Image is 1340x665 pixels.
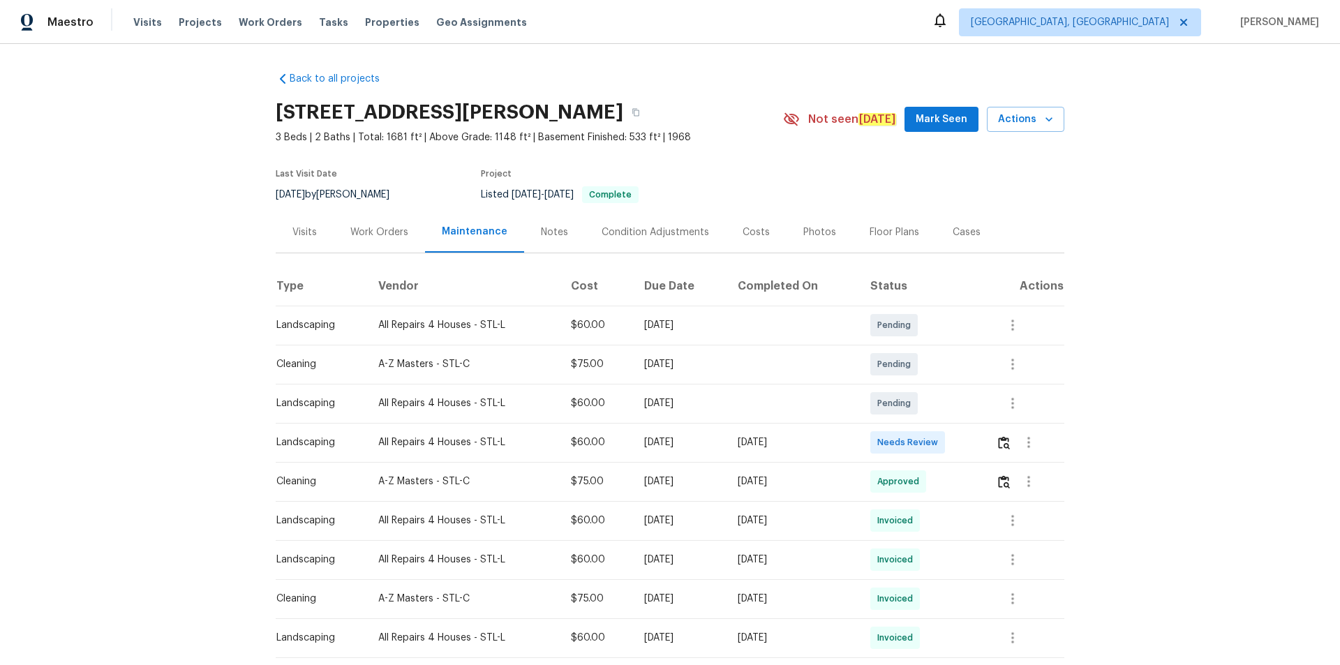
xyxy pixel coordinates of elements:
th: Vendor [367,267,560,306]
div: Costs [743,225,770,239]
div: Cases [953,225,981,239]
div: [DATE] [644,553,715,567]
div: $60.00 [571,631,622,645]
button: Copy Address [623,100,648,125]
span: Actions [998,111,1053,128]
span: Projects [179,15,222,29]
span: Work Orders [239,15,302,29]
span: Invoiced [877,631,918,645]
span: Listed [481,190,639,200]
div: Landscaping [276,553,356,567]
span: Properties [365,15,419,29]
span: Invoiced [877,592,918,606]
div: [DATE] [644,318,715,332]
div: A-Z Masters - STL-C [378,592,549,606]
div: $60.00 [571,514,622,528]
button: Actions [987,107,1064,133]
div: [DATE] [644,357,715,371]
div: [DATE] [644,396,715,410]
span: Approved [877,475,925,488]
div: [DATE] [738,553,848,567]
div: [DATE] [738,514,848,528]
div: [DATE] [738,475,848,488]
th: Cost [560,267,633,306]
div: Landscaping [276,318,356,332]
span: Invoiced [877,514,918,528]
div: All Repairs 4 Houses - STL-L [378,553,549,567]
div: Maintenance [442,225,507,239]
div: All Repairs 4 Houses - STL-L [378,514,549,528]
span: Visits [133,15,162,29]
div: [DATE] [644,631,715,645]
span: Complete [583,190,637,199]
span: [PERSON_NAME] [1235,15,1319,29]
th: Status [859,267,985,306]
div: Landscaping [276,435,356,449]
div: Notes [541,225,568,239]
div: [DATE] [738,435,848,449]
div: Cleaning [276,592,356,606]
div: Cleaning [276,475,356,488]
div: All Repairs 4 Houses - STL-L [378,318,549,332]
div: All Repairs 4 Houses - STL-L [378,396,549,410]
span: 3 Beds | 2 Baths | Total: 1681 ft² | Above Grade: 1148 ft² | Basement Finished: 533 ft² | 1968 [276,130,783,144]
span: Tasks [319,17,348,27]
div: All Repairs 4 Houses - STL-L [378,631,549,645]
div: [DATE] [644,435,715,449]
h2: [STREET_ADDRESS][PERSON_NAME] [276,105,623,119]
div: Work Orders [350,225,408,239]
span: Not seen [808,112,896,126]
button: Review Icon [996,465,1012,498]
div: [DATE] [644,514,715,528]
div: Cleaning [276,357,356,371]
div: A-Z Masters - STL-C [378,357,549,371]
div: Floor Plans [870,225,919,239]
div: Visits [292,225,317,239]
span: Pending [877,318,916,332]
div: $75.00 [571,475,622,488]
div: [DATE] [644,592,715,606]
div: $75.00 [571,357,622,371]
span: Project [481,170,512,178]
div: [DATE] [644,475,715,488]
span: Pending [877,396,916,410]
div: $75.00 [571,592,622,606]
th: Type [276,267,367,306]
div: $60.00 [571,435,622,449]
span: Pending [877,357,916,371]
span: - [512,190,574,200]
div: Condition Adjustments [602,225,709,239]
img: Review Icon [998,436,1010,449]
span: Mark Seen [916,111,967,128]
div: Photos [803,225,836,239]
span: [GEOGRAPHIC_DATA], [GEOGRAPHIC_DATA] [971,15,1169,29]
th: Actions [985,267,1064,306]
button: Mark Seen [904,107,978,133]
div: $60.00 [571,396,622,410]
div: Landscaping [276,514,356,528]
span: [DATE] [512,190,541,200]
div: Landscaping [276,396,356,410]
div: by [PERSON_NAME] [276,186,406,203]
th: Due Date [633,267,727,306]
span: [DATE] [276,190,305,200]
div: [DATE] [738,592,848,606]
th: Completed On [727,267,859,306]
div: $60.00 [571,553,622,567]
div: Landscaping [276,631,356,645]
span: [DATE] [544,190,574,200]
div: All Repairs 4 Houses - STL-L [378,435,549,449]
span: Maestro [47,15,94,29]
span: Geo Assignments [436,15,527,29]
button: Review Icon [996,426,1012,459]
div: $60.00 [571,318,622,332]
span: Invoiced [877,553,918,567]
img: Review Icon [998,475,1010,488]
a: Back to all projects [276,72,410,86]
div: [DATE] [738,631,848,645]
span: Needs Review [877,435,944,449]
span: Last Visit Date [276,170,337,178]
div: A-Z Masters - STL-C [378,475,549,488]
em: [DATE] [858,113,896,126]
